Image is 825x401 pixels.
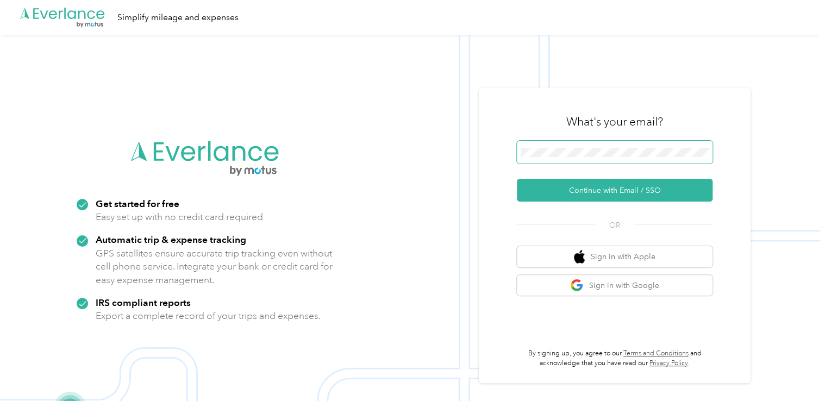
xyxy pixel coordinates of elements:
a: Terms and Conditions [623,349,689,358]
button: google logoSign in with Google [517,275,712,296]
button: apple logoSign in with Apple [517,246,712,267]
p: Export a complete record of your trips and expenses. [96,309,321,323]
button: Continue with Email / SSO [517,179,712,202]
p: Easy set up with no credit card required [96,210,263,224]
p: GPS satellites ensure accurate trip tracking even without cell phone service. Integrate your bank... [96,247,333,287]
p: By signing up, you agree to our and acknowledge that you have read our . [517,349,712,368]
strong: IRS compliant reports [96,297,191,308]
div: Simplify mileage and expenses [117,11,239,24]
strong: Get started for free [96,198,179,209]
a: Privacy Policy [649,359,688,367]
h3: What's your email? [566,114,663,129]
img: apple logo [574,250,585,264]
img: google logo [570,279,584,292]
span: OR [596,220,634,231]
strong: Automatic trip & expense tracking [96,234,246,245]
